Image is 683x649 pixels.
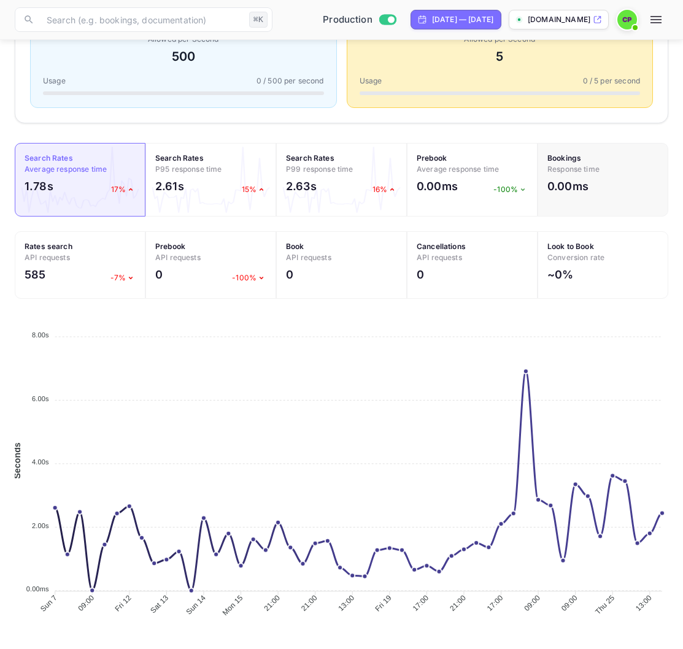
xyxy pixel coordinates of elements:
div: 5 [360,47,641,66]
span: Production [323,13,372,27]
tspan: Sat 13 [149,593,170,615]
span: Response time [547,164,600,174]
span: API requests [417,253,462,262]
h2: 0.00ms [417,178,458,194]
span: Average response time [417,164,499,174]
tspan: 21:00 [448,593,468,613]
h2: 2.61s [155,178,184,194]
div: ⌘K [249,12,268,28]
tspan: 4.00s [32,458,49,466]
span: P95 response time [155,164,222,174]
strong: Search Rates [25,153,73,163]
tspan: 8.00s [32,331,49,339]
tspan: Fri 12 [114,593,133,613]
p: [DOMAIN_NAME] [528,14,590,25]
h2: 0 [286,266,293,283]
tspan: 09:00 [77,593,96,613]
div: 500 [43,47,324,66]
tspan: 0.00ms [26,585,49,593]
tspan: Sun 14 [184,593,207,616]
strong: Prebook [417,153,447,163]
tspan: Thu 25 [593,593,616,616]
strong: Prebook [155,242,185,251]
strong: Look to Book [547,242,594,251]
tspan: 09:00 [560,593,579,613]
strong: Search Rates [155,153,204,163]
span: 0 / 500 per second [257,75,324,86]
span: P99 response time [286,164,353,174]
tspan: 6.00s [32,395,49,402]
tspan: 13:00 [337,593,357,613]
span: Conversion rate [547,253,604,262]
tspan: Sun 7 [39,593,59,613]
div: [DATE] — [DATE] [432,14,493,25]
h2: 585 [25,266,45,283]
strong: Book [286,242,304,251]
input: Search (e.g. bookings, documentation) [39,7,244,32]
strong: Search Rates [286,153,334,163]
h2: 0 [155,266,163,283]
span: Usage [43,75,66,86]
h2: 1.78s [25,178,53,194]
tspan: 2.00s [32,522,49,529]
tspan: 21:00 [299,593,319,613]
span: 0 / 5 per second [583,75,640,86]
p: 15% [242,184,266,195]
h2: 0 [417,266,424,283]
p: -7% [110,272,136,283]
span: API requests [286,253,331,262]
tspan: 17:00 [411,593,431,613]
tspan: 09:00 [522,593,542,613]
div: Switch to Sandbox mode [318,13,401,27]
p: 16% [372,184,397,195]
h2: 0.00ms [547,178,588,194]
text: Seconds [12,442,22,478]
tspan: Fri 19 [374,593,393,613]
tspan: 13:00 [634,593,654,613]
strong: Cancellations [417,242,466,251]
h2: ~0% [547,266,573,283]
strong: Rates search [25,242,72,251]
p: -100% [232,272,266,283]
span: API requests [155,253,201,262]
span: API requests [25,253,70,262]
p: -100% [493,184,528,195]
span: Average response time [25,164,107,174]
span: Usage [360,75,382,86]
tspan: 17:00 [485,593,505,613]
tspan: 21:00 [262,593,282,613]
img: Colin Posat [617,10,637,29]
p: 17% [111,184,136,195]
h2: 2.63s [286,178,317,194]
strong: Bookings [547,153,581,163]
tspan: Mon 15 [221,593,245,617]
